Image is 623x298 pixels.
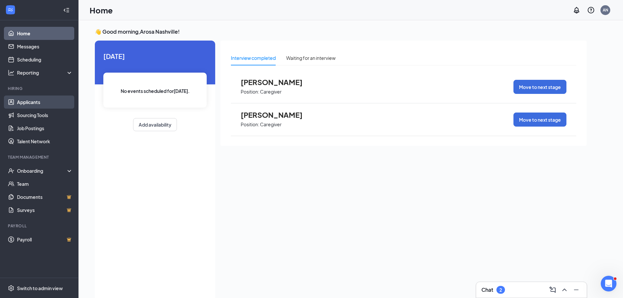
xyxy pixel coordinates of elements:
[587,6,595,14] svg: QuestionInfo
[241,78,313,86] span: [PERSON_NAME]
[90,5,113,16] h1: Home
[231,54,276,61] div: Interview completed
[8,154,72,160] div: Team Management
[572,286,580,294] svg: Minimize
[549,286,557,294] svg: ComposeMessage
[63,7,70,13] svg: Collapse
[17,96,73,109] a: Applicants
[547,285,558,295] button: ComposeMessage
[17,190,73,203] a: DocumentsCrown
[561,286,568,294] svg: ChevronUp
[8,167,14,174] svg: UserCheck
[17,69,73,76] div: Reporting
[17,285,63,291] div: Switch to admin view
[17,109,73,122] a: Sourcing Tools
[103,51,207,61] span: [DATE]
[260,121,282,128] p: Caregiver
[499,287,502,293] div: 2
[513,113,566,127] button: Move to next stage
[241,89,259,95] p: Position:
[603,7,608,13] div: AN
[17,177,73,190] a: Team
[241,121,259,128] p: Position:
[8,223,72,229] div: Payroll
[17,167,67,174] div: Onboarding
[559,285,570,295] button: ChevronUp
[286,54,336,61] div: Waiting for an interview
[95,28,587,35] h3: 👋 Good morning, Arosa Nashville !
[481,286,493,293] h3: Chat
[8,69,14,76] svg: Analysis
[571,285,581,295] button: Minimize
[601,276,616,291] iframe: Intercom live chat
[17,233,73,246] a: PayrollCrown
[17,135,73,148] a: Talent Network
[260,89,282,95] p: Caregiver
[8,86,72,91] div: Hiring
[17,27,73,40] a: Home
[17,203,73,217] a: SurveysCrown
[573,6,580,14] svg: Notifications
[17,40,73,53] a: Messages
[241,111,313,119] span: [PERSON_NAME]
[8,285,14,291] svg: Settings
[133,118,177,131] button: Add availability
[121,87,190,95] span: No events scheduled for [DATE] .
[17,122,73,135] a: Job Postings
[7,7,14,13] svg: WorkstreamLogo
[513,80,566,94] button: Move to next stage
[17,53,73,66] a: Scheduling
